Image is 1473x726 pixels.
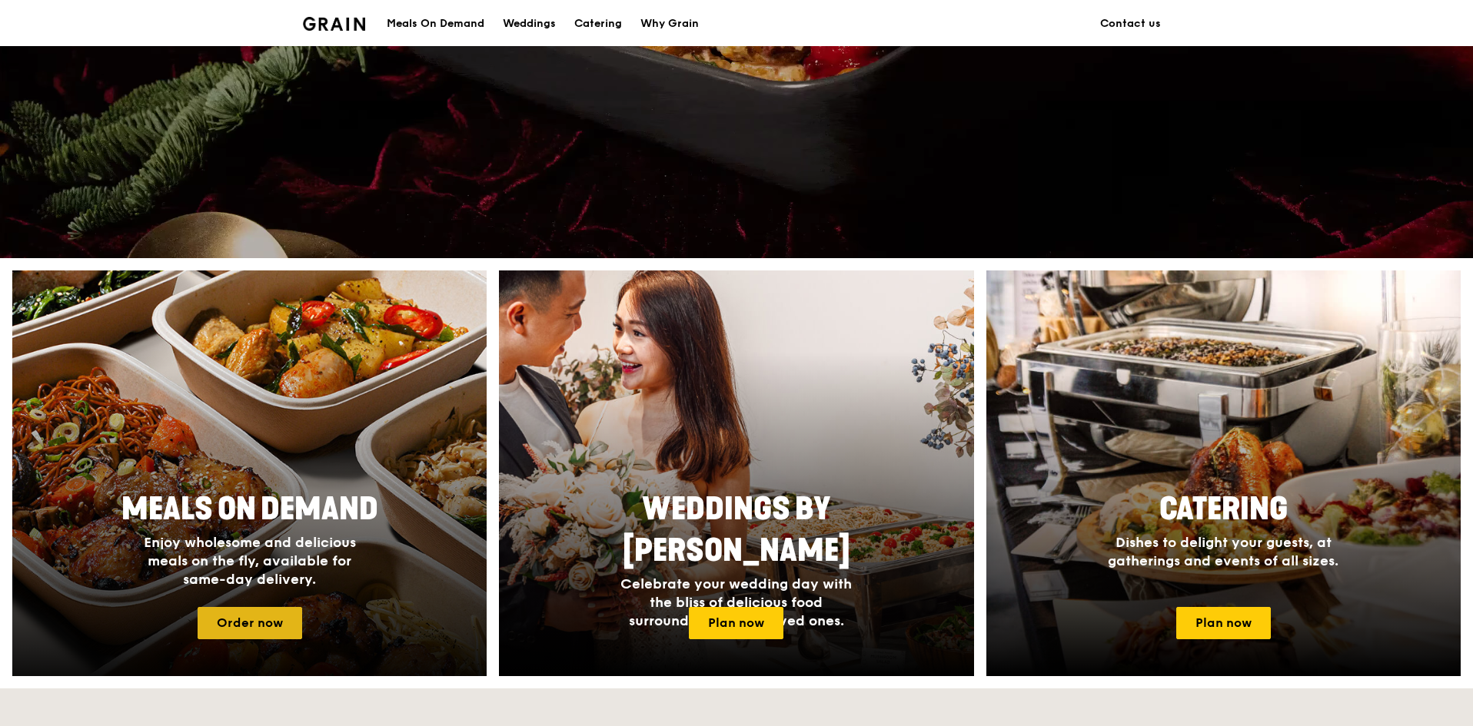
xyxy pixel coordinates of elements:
[1108,534,1338,569] span: Dishes to delight your guests, at gatherings and events of all sizes.
[623,491,850,569] span: Weddings by [PERSON_NAME]
[689,607,783,639] a: Plan now
[1159,491,1288,528] span: Catering
[503,1,556,47] div: Weddings
[1176,607,1271,639] a: Plan now
[387,1,484,47] div: Meals On Demand
[565,1,631,47] a: Catering
[198,607,302,639] a: Order now
[499,270,973,676] img: weddings-card.4f3003b8.jpg
[986,270,1461,676] a: CateringDishes to delight your guests, at gatherings and events of all sizes.Plan now
[499,270,973,676] a: Weddings by [PERSON_NAME]Celebrate your wedding day with the bliss of delicious food surrounded b...
[631,1,708,47] a: Why Grain
[1091,1,1170,47] a: Contact us
[986,270,1461,676] img: catering-card.e1cfaf3e.jpg
[620,575,852,629] span: Celebrate your wedding day with the bliss of delicious food surrounded by your loved ones.
[121,491,378,528] span: Meals On Demand
[12,270,487,676] a: Meals On DemandEnjoy wholesome and delicious meals on the fly, available for same-day delivery.Or...
[494,1,565,47] a: Weddings
[640,1,699,47] div: Why Grain
[574,1,622,47] div: Catering
[303,17,365,31] img: Grain
[144,534,356,588] span: Enjoy wholesome and delicious meals on the fly, available for same-day delivery.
